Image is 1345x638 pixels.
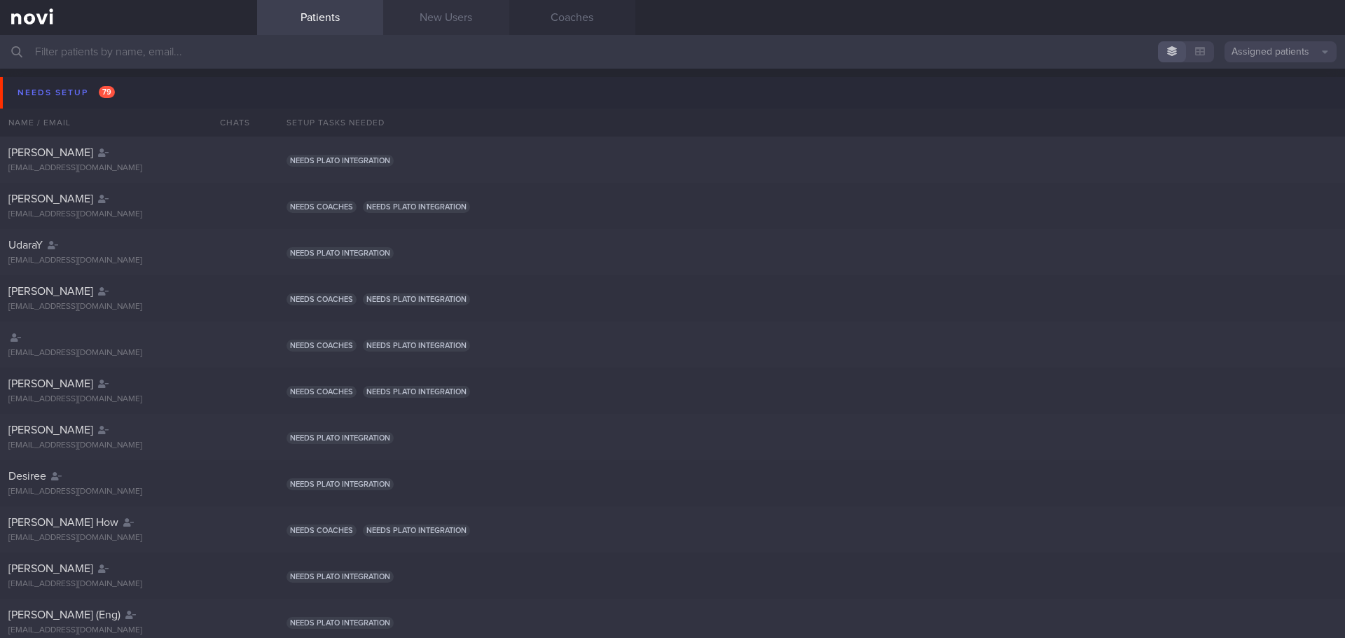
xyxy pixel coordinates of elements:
[287,293,357,305] span: Needs coaches
[8,302,249,312] div: [EMAIL_ADDRESS][DOMAIN_NAME]
[8,563,93,574] span: [PERSON_NAME]
[8,147,93,158] span: [PERSON_NAME]
[14,83,118,102] div: Needs setup
[8,240,43,251] span: UdaraY
[287,155,394,167] span: Needs plato integration
[8,517,118,528] span: [PERSON_NAME] How
[363,525,470,536] span: Needs plato integration
[287,432,394,444] span: Needs plato integration
[8,256,249,266] div: [EMAIL_ADDRESS][DOMAIN_NAME]
[287,386,357,398] span: Needs coaches
[363,340,470,352] span: Needs plato integration
[8,348,249,359] div: [EMAIL_ADDRESS][DOMAIN_NAME]
[99,86,115,98] span: 79
[8,579,249,590] div: [EMAIL_ADDRESS][DOMAIN_NAME]
[8,378,93,389] span: [PERSON_NAME]
[8,394,249,405] div: [EMAIL_ADDRESS][DOMAIN_NAME]
[278,109,1345,137] div: Setup tasks needed
[8,533,249,543] div: [EMAIL_ADDRESS][DOMAIN_NAME]
[1225,41,1337,62] button: Assigned patients
[8,487,249,497] div: [EMAIL_ADDRESS][DOMAIN_NAME]
[8,163,249,174] div: [EMAIL_ADDRESS][DOMAIN_NAME]
[287,478,394,490] span: Needs plato integration
[287,617,394,629] span: Needs plato integration
[201,109,257,137] div: Chats
[363,293,470,305] span: Needs plato integration
[8,471,46,482] span: Desiree
[8,441,249,451] div: [EMAIL_ADDRESS][DOMAIN_NAME]
[287,571,394,583] span: Needs plato integration
[363,386,470,398] span: Needs plato integration
[8,286,93,297] span: [PERSON_NAME]
[287,201,357,213] span: Needs coaches
[287,247,394,259] span: Needs plato integration
[287,340,357,352] span: Needs coaches
[8,193,93,204] span: [PERSON_NAME]
[363,201,470,213] span: Needs plato integration
[8,609,120,620] span: [PERSON_NAME] (Eng)
[8,625,249,636] div: [EMAIL_ADDRESS][DOMAIN_NAME]
[287,525,357,536] span: Needs coaches
[8,209,249,220] div: [EMAIL_ADDRESS][DOMAIN_NAME]
[8,424,93,436] span: [PERSON_NAME]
